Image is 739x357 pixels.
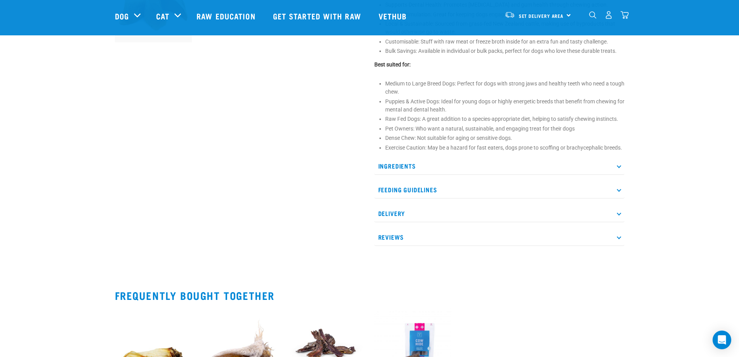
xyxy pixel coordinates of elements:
[713,331,731,349] div: Open Intercom Messenger
[374,181,624,199] p: Feeding Guidelines
[374,61,410,68] strong: Best suited for:
[371,0,417,31] a: Vethub
[265,0,371,31] a: Get started with Raw
[385,80,624,96] li: Medium to Large Breed Dogs: Perfect for dogs with strong jaws and healthy teeth who need a tough ...
[385,144,624,152] li: Exercise Caution: May be a hazard for fast eaters, dogs prone to scoffing or brachycephalic breeds.
[385,125,624,133] li: Pet Owners: Who want a natural, sustainable, and engaging treat for their dogs
[621,11,629,19] img: home-icon@2x.png
[504,11,515,18] img: van-moving.png
[589,11,596,19] img: home-icon-1@2x.png
[156,10,169,22] a: Cat
[385,134,624,142] li: Dense Chew: Not suitable for aging or sensitive dogs.
[374,228,624,246] p: Reviews
[374,157,624,175] p: Ingredients
[374,205,624,222] p: Delivery
[115,10,129,22] a: Dog
[189,0,265,31] a: Raw Education
[385,98,624,114] li: Puppies & Active Dogs: Ideal for young dogs or highly energetic breeds that benefit from chewing ...
[385,115,624,123] li: Raw Fed Dogs: A great addition to a species-appropriate diet, helping to satisfy chewing instincts.
[385,47,624,55] li: Bulk Savings: Available in individual or bulk packs, perfect for dogs who love these durable treats.
[115,289,624,301] h2: Frequently bought together
[519,14,564,17] span: Set Delivery Area
[605,11,613,19] img: user.png
[385,38,624,46] li: Customisable: Stuff with raw meat or freeze broth inside for an extra fun and tasty challenge.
